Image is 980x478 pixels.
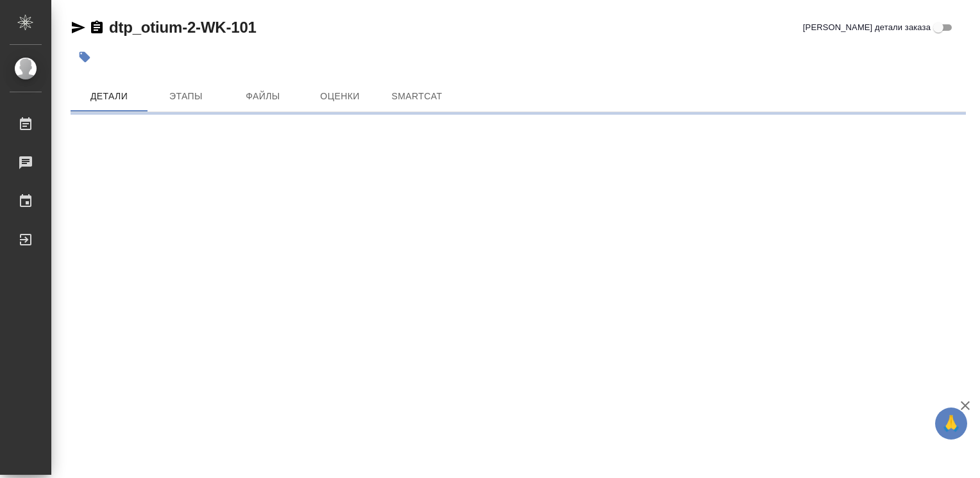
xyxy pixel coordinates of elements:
[386,88,448,104] span: SmartCat
[71,20,86,35] button: Скопировать ссылку для ЯМессенджера
[232,88,294,104] span: Файлы
[109,19,257,36] a: dtp_otium-2-WK-101
[935,408,967,440] button: 🙏
[940,410,962,437] span: 🙏
[78,88,140,104] span: Детали
[71,43,99,71] button: Добавить тэг
[89,20,105,35] button: Скопировать ссылку
[803,21,931,34] span: [PERSON_NAME] детали заказа
[309,88,371,104] span: Оценки
[155,88,217,104] span: Этапы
